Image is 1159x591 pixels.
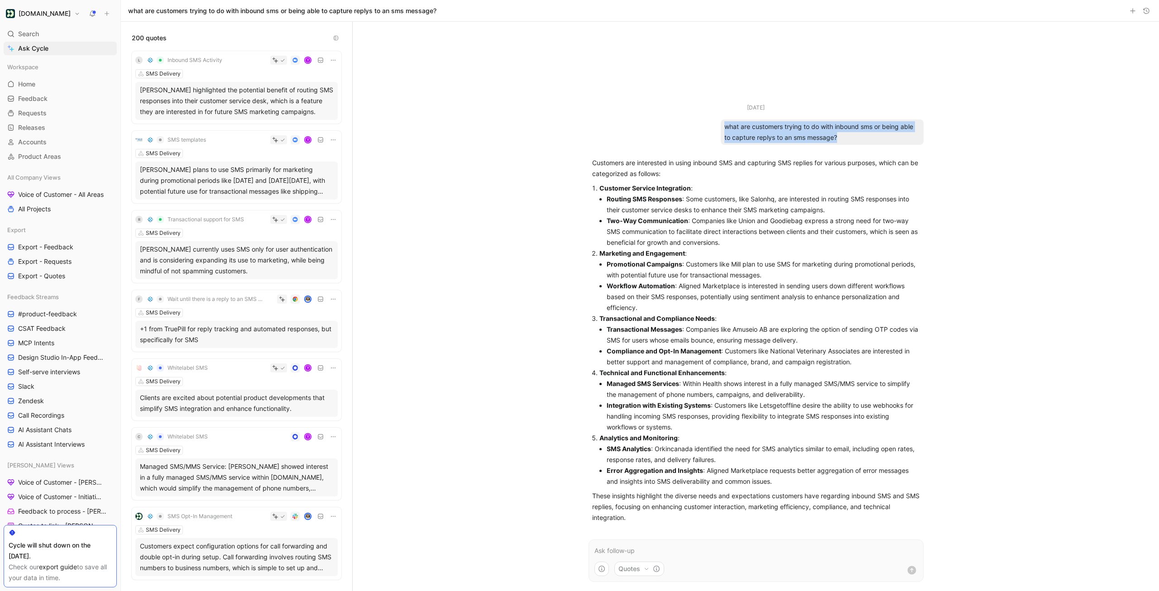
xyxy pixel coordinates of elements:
[4,106,117,120] a: Requests
[144,55,225,66] button: 💠Inbound SMS Activity
[18,272,65,281] span: Export - Quotes
[6,9,15,18] img: Customer.io
[599,184,691,192] strong: Customer Service Integration
[140,461,333,494] div: Managed SMS/MMS Service: [PERSON_NAME] showed interest in a fully managed SMS/MMS service within ...
[4,307,117,321] a: #product-feedback
[18,205,51,214] span: All Projects
[4,336,117,350] a: MCP Intents
[747,103,765,112] div: [DATE]
[305,434,311,440] div: T
[305,217,311,223] div: T
[4,458,117,472] div: [PERSON_NAME] Views
[148,57,153,63] img: 💠
[18,338,54,348] span: MCP Intents
[18,492,104,501] span: Voice of Customer - Initiatives
[168,136,206,143] span: SMS templates
[607,325,682,333] strong: Transactional Messages
[7,292,59,301] span: Feedback Streams
[4,240,117,254] a: Export - Feedback
[4,476,117,489] a: Voice of Customer - [PERSON_NAME]
[18,80,35,89] span: Home
[4,202,117,216] a: All Projects
[607,217,688,224] strong: Two-Way Communication
[19,10,71,18] h1: [DOMAIN_NAME]
[599,367,920,378] p: :
[18,243,73,252] span: Export - Feedback
[140,85,333,117] div: [PERSON_NAME] highlighted the potential benefit of routing SMS responses into their customer serv...
[135,513,143,520] img: logo
[146,377,181,386] div: SMS Delivery
[614,562,664,576] button: Quotes
[132,33,167,43] span: 200 quotes
[18,507,106,516] span: Feedback to process - [PERSON_NAME]
[4,135,117,149] a: Accounts
[607,282,675,290] strong: Workflow Automation
[18,382,34,391] span: Slack
[18,123,45,132] span: Releases
[4,490,117,504] a: Voice of Customer - Initiatives
[146,446,181,455] div: SMS Delivery
[18,521,105,530] span: Quotes to link - [PERSON_NAME]
[146,525,181,534] div: SMS Delivery
[607,380,679,387] strong: Managed SMS Services
[4,171,117,216] div: All Company ViewsVoice of Customer - All AreasAll Projects
[4,505,117,518] a: Feedback to process - [PERSON_NAME]
[599,313,920,324] p: :
[144,431,211,442] button: 💠Whitelabel SMS
[599,434,678,442] strong: Analytics and Monitoring
[9,562,112,583] div: Check our to save all your data in time.
[592,491,920,523] p: These insights highlight the diverse needs and expectations customers have regarding inbound SMS ...
[599,248,920,259] p: :
[135,295,143,303] div: F
[607,259,920,281] li: : Customers like Mill plan to use SMS for marketing during promotional periods, with potential fu...
[146,229,181,238] div: SMS Delivery
[607,443,920,465] li: : Orkincanada identified the need for SMS analytics similar to email, including open rates, respo...
[39,563,77,571] a: export guide
[146,149,181,158] div: SMS Delivery
[18,310,77,319] span: #product-feedback
[18,94,48,103] span: Feedback
[4,438,117,451] a: AI Assistant Interviews
[168,57,222,64] span: Inbound SMS Activity
[148,434,153,439] img: 💠
[305,57,311,63] div: T
[599,249,685,257] strong: Marketing and Engagement
[607,281,920,313] li: : Aligned Marketplace is interested in sending users down different workflows based on their SMS ...
[592,157,920,179] p: Customers are interested in using inbound SMS and capturing SMS replies for various purposes, whi...
[4,42,117,55] a: Ask Cycle
[18,396,44,405] span: Zendesk
[18,411,64,420] span: Call Recordings
[607,401,711,409] strong: Integration with Existing Systems
[4,290,117,304] div: Feedback Streams
[607,347,721,355] strong: Compliance and Opt-In Management
[599,433,920,443] p: :
[4,423,117,437] a: AI Assistant Chats
[607,400,920,433] li: : Customers like Letsgetoffline desire the ability to use webhooks for handling incoming SMS resp...
[607,260,682,268] strong: Promotional Campaigns
[168,513,232,520] span: SMS Opt-In Management
[4,188,117,201] a: Voice of Customer - All Areas
[135,364,143,372] img: logo
[18,478,106,487] span: Voice of Customer - [PERSON_NAME]
[18,324,66,333] span: CSAT Feedback
[18,440,85,449] span: AI Assistant Interviews
[148,137,153,143] img: 💠
[4,27,117,41] div: Search
[607,346,920,367] li: : Customers like National Veterinary Associates are interested in better support and management o...
[168,364,208,372] span: Whitelabel SMS
[599,315,715,322] strong: Transactional and Compliance Needs
[4,223,117,237] div: Export
[607,324,920,346] li: : Companies like Amuseio AB are exploring the option of sending OTP codes via SMS for users whose...
[135,216,143,223] div: R
[140,324,333,345] div: +1 from TruePill for reply tracking and automated responses, but specifically for SMS
[305,365,311,371] div: T
[305,296,311,302] img: avatar
[4,223,117,283] div: ExportExport - FeedbackExport - RequestsExport - Quotes
[18,109,47,118] span: Requests
[4,171,117,184] div: All Company Views
[148,365,153,371] img: 💠
[721,119,924,145] div: what are customers trying to do with inbound sms or being able to capture replys to an sms message?
[599,369,725,377] strong: Technical and Functional Enhancements
[4,92,117,105] a: Feedback
[4,7,82,20] button: Customer.io[DOMAIN_NAME]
